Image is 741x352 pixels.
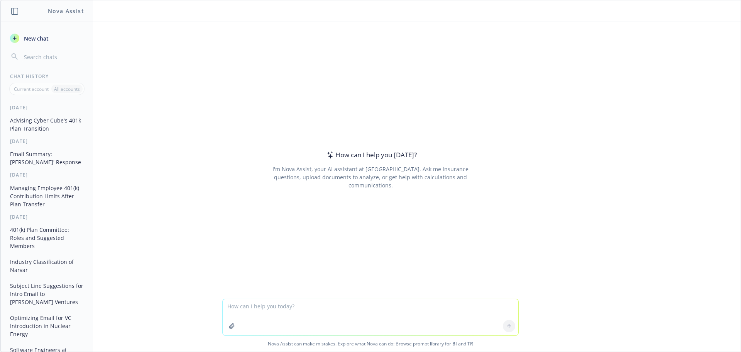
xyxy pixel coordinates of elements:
[7,279,87,308] button: Subject Line Suggestions for Intro Email to [PERSON_NAME] Ventures
[48,7,84,15] h1: Nova Assist
[7,223,87,252] button: 401(k) Plan Committee: Roles and Suggested Members
[1,73,93,80] div: Chat History
[325,150,417,160] div: How can I help you [DATE]?
[22,34,49,43] span: New chat
[1,104,93,111] div: [DATE]
[7,182,87,211] button: Managing Employee 401(k) Contribution Limits After Plan Transfer
[1,172,93,178] div: [DATE]
[7,148,87,168] button: Email Summary: [PERSON_NAME]' Response
[3,336,738,352] span: Nova Assist can make mistakes. Explore what Nova can do: Browse prompt library for and
[7,114,87,135] button: Advising Cyber Cube's 401k Plan Transition
[7,255,87,276] button: Industry Classification of Narvar
[54,86,80,92] p: All accounts
[1,138,93,145] div: [DATE]
[467,340,473,347] a: TR
[22,51,84,62] input: Search chats
[1,214,93,220] div: [DATE]
[7,31,87,45] button: New chat
[14,86,49,92] p: Current account
[7,311,87,340] button: Optimizing Email for VC Introduction in Nuclear Energy
[262,165,479,189] div: I'm Nova Assist, your AI assistant at [GEOGRAPHIC_DATA]. Ask me insurance questions, upload docum...
[452,340,457,347] a: BI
